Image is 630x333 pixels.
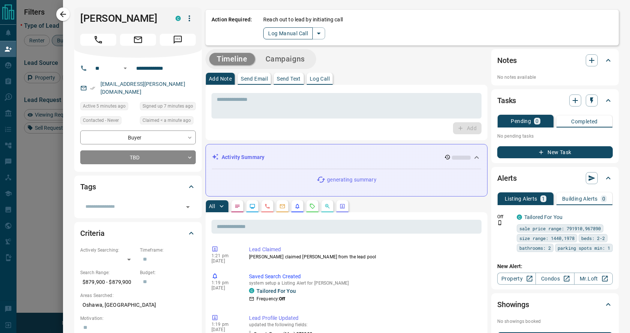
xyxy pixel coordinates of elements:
div: TBD [80,150,196,164]
div: Sat Sep 13 2025 [140,102,196,112]
div: Showings [497,295,613,313]
div: Notes [497,51,613,69]
svg: Email Verified [90,85,95,91]
h2: Alerts [497,172,517,184]
div: Sat Sep 13 2025 [80,102,136,112]
p: Budget: [140,269,196,276]
svg: Listing Alerts [294,203,300,209]
h2: Notes [497,54,517,66]
svg: Opportunities [324,203,330,209]
p: Reach out to lead by initiating call [263,16,343,24]
a: Property [497,273,536,285]
div: Buyer [80,130,196,144]
button: New Task [497,146,613,158]
span: Message [160,34,196,46]
a: Tailored For You [256,288,296,294]
p: Lead Profile Updated [249,314,478,322]
svg: Notes [234,203,240,209]
div: condos.ca [175,16,181,21]
p: Oshawa, [GEOGRAPHIC_DATA] [80,299,196,311]
a: [EMAIL_ADDRESS][PERSON_NAME][DOMAIN_NAME] [100,81,185,95]
p: Building Alerts [562,196,598,201]
svg: Push Notification Only [497,220,502,225]
svg: Emails [279,203,285,209]
button: Campaigns [258,53,312,65]
span: bathrooms: 2 [519,244,551,252]
p: Lead Claimed [249,246,478,253]
svg: Requests [309,203,315,209]
p: No notes available [497,74,613,81]
p: Off [497,213,512,220]
div: condos.ca [249,288,254,293]
button: Open [121,64,130,73]
span: sale price range: 791910,967890 [519,225,601,232]
p: Activity Summary [222,153,264,161]
p: Search Range: [80,269,136,276]
strong: Off [279,296,285,301]
button: Log Manual Call [263,27,313,39]
div: Tasks [497,91,613,109]
h2: Tags [80,181,96,193]
div: Alerts [497,169,613,187]
a: Tailored For You [524,214,562,220]
p: [PERSON_NAME] claimed [PERSON_NAME] from the lead pool [249,253,478,260]
p: Saved Search Created [249,273,478,280]
p: Completed [571,119,598,124]
span: parking spots min: 1 [558,244,610,252]
p: Pending [511,118,531,124]
p: updated the following fields: [249,322,478,327]
span: Email [120,34,156,46]
div: Activity Summary [212,150,481,164]
svg: Agent Actions [339,203,345,209]
p: Send Email [241,76,268,81]
p: New Alert: [497,262,613,270]
p: Timeframe: [140,247,196,253]
p: Frequency: [256,295,285,302]
p: system setup a Listing Alert for [PERSON_NAME] [249,280,478,286]
button: Timeline [209,53,255,65]
p: Action Required: [211,16,252,39]
svg: Calls [264,203,270,209]
p: 1 [542,196,545,201]
p: Log Call [310,76,330,81]
button: Open [183,202,193,212]
p: 1:19 pm [211,322,238,327]
span: Signed up 7 minutes ago [142,102,193,110]
span: Call [80,34,116,46]
p: No pending tasks [497,130,613,142]
div: Criteria [80,224,196,242]
p: 1:21 pm [211,253,238,258]
p: Actively Searching: [80,247,136,253]
p: All [209,204,215,209]
p: Listing Alerts [505,196,537,201]
a: Mr.Loft [574,273,613,285]
p: 0 [535,118,538,124]
h2: Showings [497,298,529,310]
span: beds: 2-2 [581,234,605,242]
p: 0 [602,196,605,201]
span: Claimed < a minute ago [142,117,191,124]
div: split button [263,27,325,39]
div: Tags [80,178,196,196]
h1: [PERSON_NAME] [80,12,164,24]
p: generating summary [327,176,376,184]
div: Sat Sep 13 2025 [140,116,196,127]
span: Active 5 minutes ago [83,102,126,110]
h2: Criteria [80,227,105,239]
a: Condos [535,273,574,285]
p: $879,900 - $879,900 [80,276,136,288]
p: Motivation: [80,315,196,322]
p: [DATE] [211,285,238,291]
p: Add Note [209,76,232,81]
span: size range: 1440,1978 [519,234,574,242]
svg: Lead Browsing Activity [249,203,255,209]
span: Contacted - Never [83,117,119,124]
p: Areas Searched: [80,292,196,299]
p: No showings booked [497,318,613,325]
p: [DATE] [211,327,238,332]
p: 1:19 pm [211,280,238,285]
p: [DATE] [211,258,238,264]
div: condos.ca [517,214,522,220]
h2: Tasks [497,94,516,106]
p: Send Text [277,76,301,81]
